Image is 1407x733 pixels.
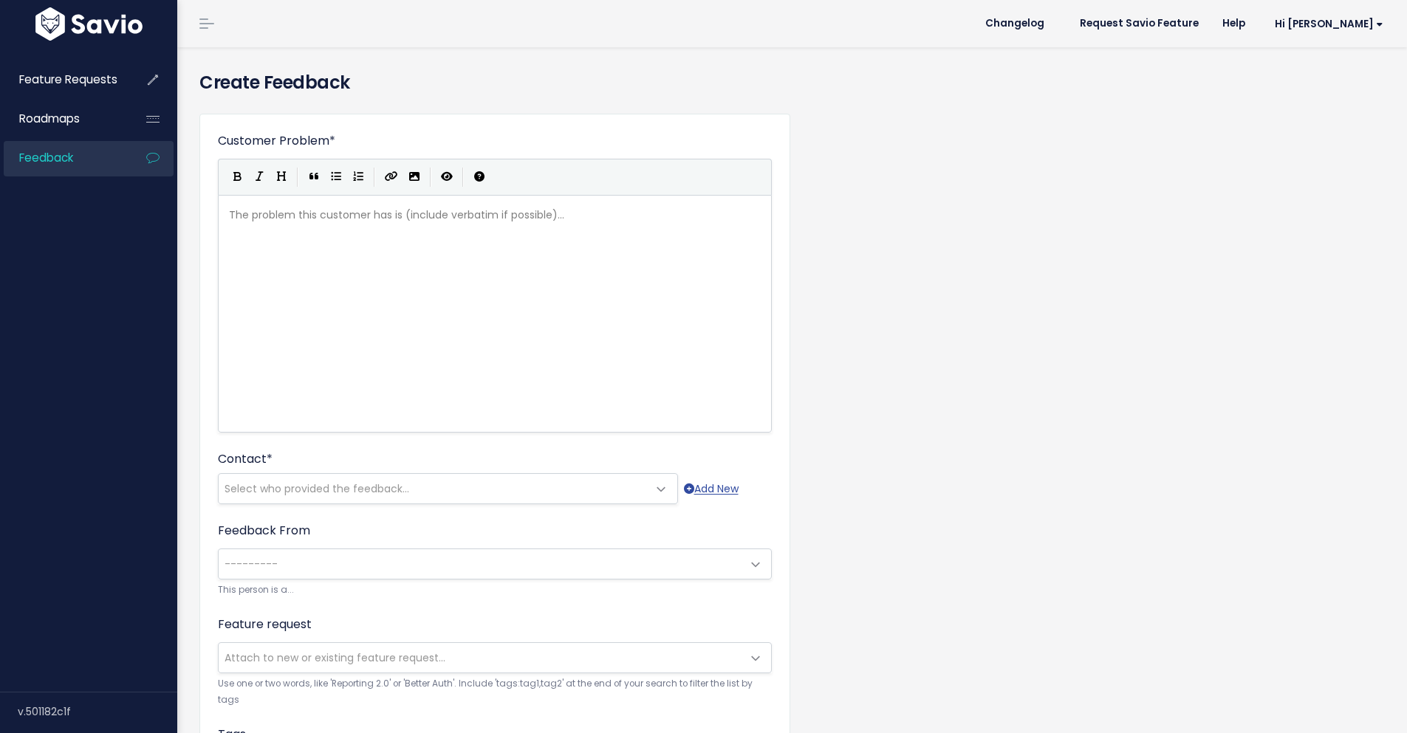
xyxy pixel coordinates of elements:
span: Feature Requests [19,72,117,87]
span: Attach to new or existing feature request... [225,650,445,665]
i: | [462,168,464,186]
a: Help [1211,13,1257,35]
i: | [430,168,431,186]
h4: Create Feedback [199,69,1385,96]
small: This person is a... [218,582,772,598]
button: Create Link [380,166,403,188]
i: | [374,168,375,186]
span: Feedback [19,150,73,165]
a: Roadmaps [4,102,123,136]
button: Heading [270,166,292,188]
span: Roadmaps [19,111,80,126]
button: Generic List [325,166,347,188]
button: Numbered List [347,166,369,188]
a: Add New [684,480,739,498]
span: Select who provided the feedback... [225,481,409,496]
span: Hi [PERSON_NAME] [1275,18,1383,30]
button: Toggle Preview [436,166,458,188]
i: | [297,168,298,186]
label: Feature request [218,616,312,633]
small: Use one or two words, like 'Reporting 2.0' or 'Better Auth'. Include 'tags:tag1,tag2' at the end ... [218,676,772,708]
button: Bold [226,166,248,188]
button: Quote [303,166,325,188]
button: Markdown Guide [468,166,490,188]
a: Hi [PERSON_NAME] [1257,13,1395,35]
span: Changelog [985,18,1044,29]
a: Feedback [4,141,123,175]
label: Feedback From [218,522,310,540]
button: Italic [248,166,270,188]
div: v.501182c1f [18,692,177,731]
a: Feature Requests [4,63,123,97]
a: Request Savio Feature [1068,13,1211,35]
label: Contact [218,450,273,468]
label: Customer Problem [218,132,335,150]
img: logo-white.9d6f32f41409.svg [32,7,146,41]
button: Import an image [403,166,425,188]
span: --------- [225,557,278,571]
